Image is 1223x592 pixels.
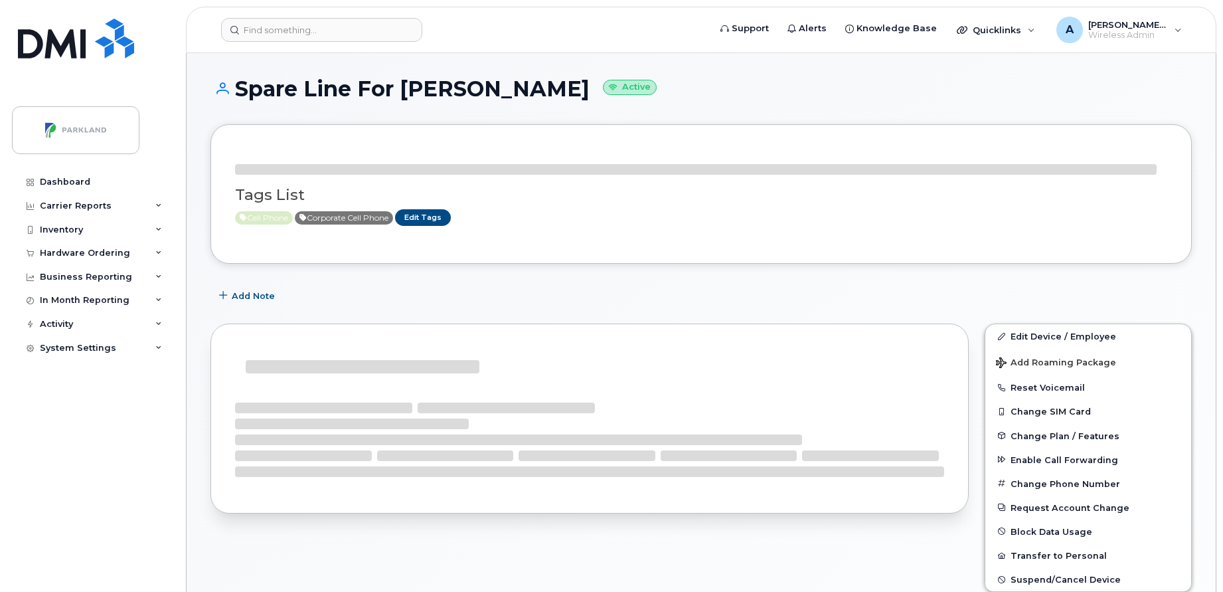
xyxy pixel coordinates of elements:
button: Suspend/Cancel Device [985,567,1191,591]
h1: Spare Line For [PERSON_NAME] [210,77,1192,100]
span: Suspend/Cancel Device [1011,575,1121,585]
a: Edit Device / Employee [985,324,1191,348]
span: Add Note [232,290,275,302]
button: Request Account Change [985,496,1191,520]
span: Enable Call Forwarding [1011,454,1118,464]
span: Active [295,211,393,225]
span: Active [235,211,293,225]
span: Change Plan / Features [1011,431,1119,441]
button: Change Plan / Features [985,424,1191,448]
a: Edit Tags [395,209,451,226]
h3: Tags List [235,187,1167,203]
button: Add Roaming Package [985,348,1191,375]
button: Change Phone Number [985,472,1191,496]
span: Add Roaming Package [996,357,1116,370]
button: Add Note [210,284,286,308]
button: Block Data Usage [985,520,1191,543]
button: Transfer to Personal [985,543,1191,567]
small: Active [603,80,657,95]
button: Reset Voicemail [985,375,1191,399]
button: Enable Call Forwarding [985,448,1191,472]
button: Change SIM Card [985,399,1191,423]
